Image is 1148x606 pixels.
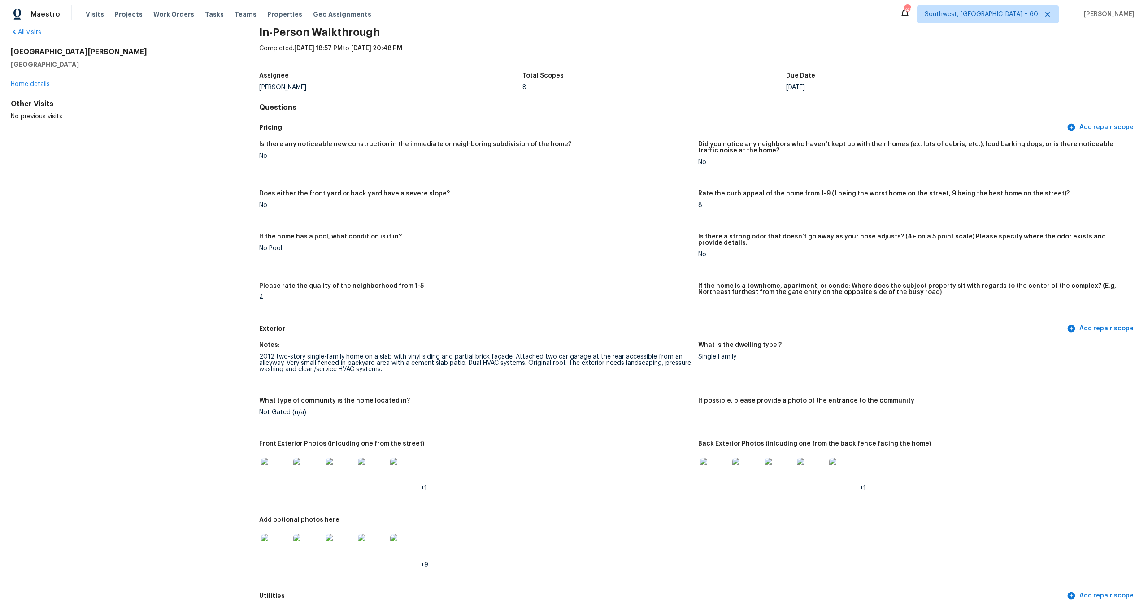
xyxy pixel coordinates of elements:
h2: In-Person Walkthrough [259,28,1137,37]
div: Not Gated (n/a) [259,409,691,416]
h5: Pricing [259,123,1065,132]
h5: Add optional photos here [259,517,339,523]
span: [PERSON_NAME] [1080,10,1135,19]
h5: Back Exterior Photos (inlcuding one from the back fence facing the home) [698,441,931,447]
span: Projects [115,10,143,19]
span: Visits [86,10,104,19]
span: Geo Assignments [313,10,371,19]
h2: [GEOGRAPHIC_DATA][PERSON_NAME] [11,48,230,56]
div: 8 [698,202,1130,208]
h5: Rate the curb appeal of the home from 1-9 (1 being the worst home on the street, 9 being the best... [698,190,1070,197]
h5: Is there any noticeable new construction in the immediate or neighboring subdivision of the home? [259,141,571,147]
h5: If the home has a pool, what condition is it in? [259,234,402,240]
span: Properties [267,10,302,19]
span: Add repair scope [1069,323,1134,334]
span: Work Orders [153,10,194,19]
h5: What is the dwelling type ? [698,342,782,348]
h5: Total Scopes [522,73,564,79]
div: 2012 two-story single-family home on a slab with vinyl siding and partial brick façade. Attached ... [259,354,691,372]
div: Other Visits [11,100,230,108]
span: Add repair scope [1069,122,1134,133]
span: [DATE] 18:57 PM [294,45,343,52]
span: Teams [235,10,257,19]
h5: Utilities [259,591,1065,601]
div: No [259,153,691,159]
h5: Please rate the quality of the neighborhood from 1-5 [259,283,424,289]
span: +1 [421,485,427,492]
span: No previous visits [11,113,62,120]
div: No [259,202,691,208]
h5: Is there a strong odor that doesn't go away as your nose adjusts? (4+ on a 5 point scale) Please ... [698,234,1130,246]
h5: Did you notice any neighbors who haven't kept up with their homes (ex. lots of debris, etc.), lou... [698,141,1130,154]
a: Home details [11,81,50,87]
h5: What type of community is the home located in? [259,398,410,404]
h4: Questions [259,103,1137,112]
span: +1 [860,485,866,492]
button: Add repair scope [1065,320,1137,337]
span: Southwest, [GEOGRAPHIC_DATA] + 60 [925,10,1038,19]
span: +9 [421,562,428,568]
h5: If the home is a townhome, apartment, or condo: Where does the subject property sit with regards ... [698,283,1130,295]
h5: Front Exterior Photos (inlcuding one from the street) [259,441,424,447]
div: Completed: to [259,44,1137,67]
div: 8 [522,84,786,91]
h5: Due Date [786,73,815,79]
span: Add repair scope [1069,590,1134,602]
span: Maestro [30,10,60,19]
button: Add repair scope [1065,588,1137,604]
div: No [698,251,1130,258]
button: Add repair scope [1065,119,1137,136]
span: [DATE] 20:48 PM [351,45,402,52]
h5: Assignee [259,73,289,79]
span: Tasks [205,11,224,17]
a: All visits [11,29,41,35]
h5: Does either the front yard or back yard have a severe slope? [259,190,450,197]
div: 749 [904,5,910,14]
div: Single Family [698,354,1130,360]
div: No [698,159,1130,165]
h5: Notes: [259,342,280,348]
h5: [GEOGRAPHIC_DATA] [11,60,230,69]
div: No Pool [259,245,691,251]
div: 4 [259,294,691,301]
h5: If possible, please provide a photo of the entrance to the community [698,398,914,404]
h5: Exterior [259,324,1065,333]
div: [DATE] [786,84,1050,91]
div: [PERSON_NAME] [259,84,523,91]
